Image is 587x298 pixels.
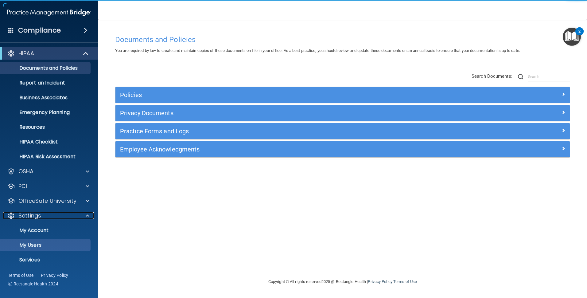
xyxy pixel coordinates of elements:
[120,144,565,154] a: Employee Acknowledgments
[393,279,417,284] a: Terms of Use
[4,65,88,71] p: Documents and Policies
[18,212,41,219] p: Settings
[528,72,570,81] input: Search
[120,128,452,135] h5: Practice Forms and Logs
[4,109,88,116] p: Emergency Planning
[4,139,88,145] p: HIPAA Checklist
[7,197,89,205] a: OfficeSafe University
[7,6,91,19] img: PMB logo
[4,227,88,233] p: My Account
[4,80,88,86] p: Report an Incident
[4,257,88,263] p: Services
[231,272,455,292] div: Copyright © All rights reserved 2025 @ Rectangle Health | |
[4,242,88,248] p: My Users
[7,168,89,175] a: OSHA
[115,36,570,44] h4: Documents and Policies
[4,124,88,130] p: Resources
[518,74,523,80] img: ic-search.3b580494.png
[120,108,565,118] a: Privacy Documents
[18,197,76,205] p: OfficeSafe University
[8,272,33,278] a: Terms of Use
[18,182,27,190] p: PCI
[120,90,565,100] a: Policies
[120,92,452,98] h5: Policies
[4,95,88,101] p: Business Associates
[4,154,88,160] p: HIPAA Risk Assessment
[368,279,392,284] a: Privacy Policy
[18,168,34,175] p: OSHA
[18,26,61,35] h4: Compliance
[41,272,68,278] a: Privacy Policy
[472,73,512,79] span: Search Documents:
[115,48,520,53] span: You are required by law to create and maintain copies of these documents on file in your office. ...
[120,110,452,116] h5: Privacy Documents
[7,50,89,57] a: HIPAA
[120,126,565,136] a: Practice Forms and Logs
[18,50,34,57] p: HIPAA
[8,281,58,287] span: Ⓒ Rectangle Health 2024
[7,212,89,219] a: Settings
[120,146,452,153] h5: Employee Acknowledgments
[563,28,581,46] button: Open Resource Center, 2 new notifications
[7,182,89,190] a: PCI
[578,31,581,39] div: 2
